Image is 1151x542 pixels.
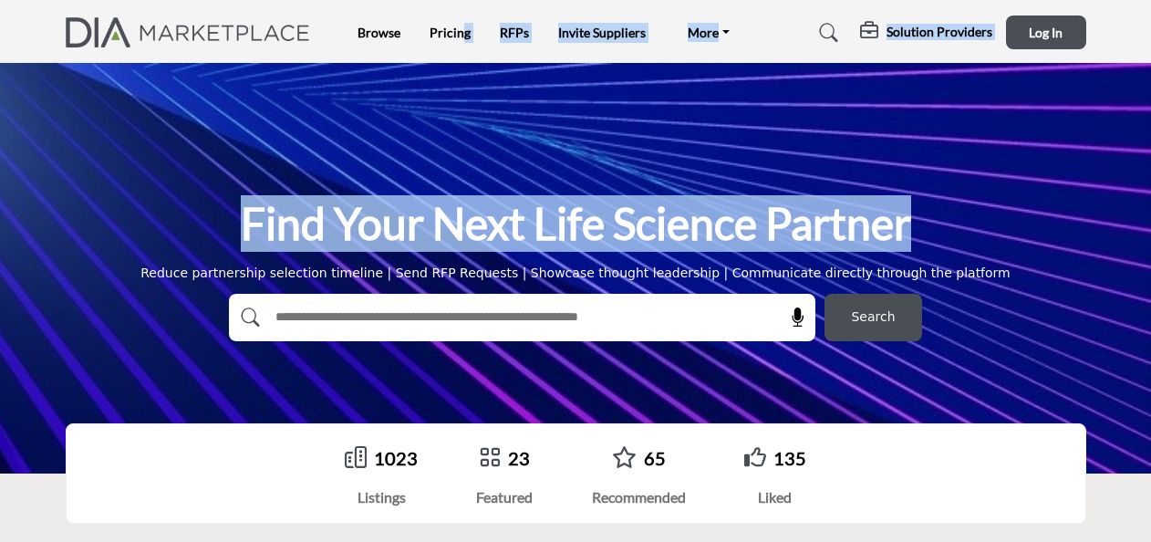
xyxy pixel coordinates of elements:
[744,446,766,468] i: Go to Liked
[802,18,850,47] a: Search
[1006,16,1086,49] button: Log In
[773,447,806,469] a: 135
[592,486,686,508] div: Recommended
[374,447,418,469] a: 1023
[430,25,471,40] a: Pricing
[140,264,1011,283] div: Reduce partnership selection timeline | Send RFP Requests | Showcase thought leadership | Communi...
[612,446,637,471] a: Go to Recommended
[887,24,992,40] h5: Solution Providers
[644,447,666,469] a: 65
[241,195,911,252] h1: Find Your Next Life Science Partner
[476,486,533,508] div: Featured
[558,25,646,40] a: Invite Suppliers
[824,294,922,341] button: Search
[744,486,806,508] div: Liked
[675,20,742,46] a: More
[860,22,992,44] div: Solution Providers
[1029,25,1063,40] span: Log In
[358,25,400,40] a: Browse
[500,25,529,40] a: RFPs
[66,17,320,47] img: Site Logo
[345,486,418,508] div: Listings
[479,446,501,471] a: Go to Featured
[851,307,895,327] span: Search
[508,447,530,469] a: 23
